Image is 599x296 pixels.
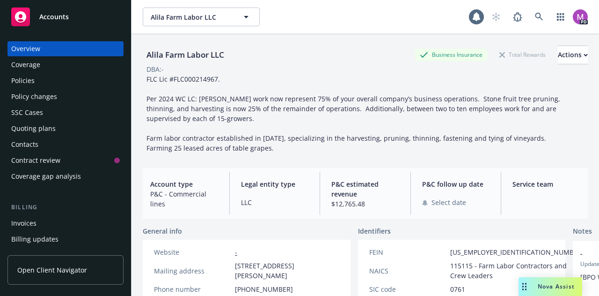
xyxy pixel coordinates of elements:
[7,121,124,136] a: Quoting plans
[39,13,69,21] span: Accounts
[146,64,164,74] div: DBA: -
[11,232,58,247] div: Billing updates
[11,216,37,231] div: Invoices
[450,261,584,281] span: 115115 - Farm Labor Contractors and Crew Leaders
[11,57,40,72] div: Coverage
[573,226,592,237] span: Notes
[11,137,38,152] div: Contacts
[241,179,309,189] span: Legal entity type
[11,153,60,168] div: Contract review
[235,284,293,294] span: [PHONE_NUMBER]
[450,247,584,257] span: [US_EMPLOYER_IDENTIFICATION_NUMBER]
[558,46,588,64] button: Actions
[495,49,550,61] div: Total Rewards
[431,197,466,207] span: Select date
[519,277,530,296] div: Drag to move
[7,57,124,72] a: Coverage
[7,73,124,88] a: Policies
[235,261,339,281] span: [STREET_ADDRESS][PERSON_NAME]
[538,282,575,290] span: Nova Assist
[415,49,487,61] div: Business Insurance
[369,266,446,276] div: NAICS
[11,105,43,120] div: SSC Cases
[154,266,231,276] div: Mailing address
[369,284,446,294] div: SIC code
[558,46,588,64] div: Actions
[519,277,582,296] button: Nova Assist
[150,189,218,209] span: P&C - Commercial lines
[7,169,124,184] a: Coverage gap analysis
[235,248,237,257] a: -
[154,247,231,257] div: Website
[369,247,446,257] div: FEIN
[7,153,124,168] a: Contract review
[487,8,505,26] a: Start snowing
[7,232,124,247] a: Billing updates
[143,49,228,61] div: Alila Farm Labor LLC
[551,8,570,26] a: Switch app
[241,197,309,207] span: LLC
[573,9,588,24] img: photo
[11,89,57,104] div: Policy changes
[7,216,124,231] a: Invoices
[11,121,56,136] div: Quoting plans
[151,12,232,22] span: Alila Farm Labor LLC
[512,179,580,189] span: Service team
[7,89,124,104] a: Policy changes
[17,265,87,275] span: Open Client Navigator
[331,179,399,199] span: P&C estimated revenue
[7,4,124,30] a: Accounts
[143,226,182,236] span: General info
[530,8,548,26] a: Search
[11,169,81,184] div: Coverage gap analysis
[7,137,124,152] a: Contacts
[7,203,124,212] div: Billing
[422,179,490,189] span: P&C follow up date
[331,199,399,209] span: $12,765.48
[146,75,562,152] span: FLC Lic #FLC000214967. Per 2024 WC LC: [PERSON_NAME] work now represent 75% of your overall compa...
[154,284,231,294] div: Phone number
[358,226,391,236] span: Identifiers
[7,41,124,56] a: Overview
[7,105,124,120] a: SSC Cases
[11,73,35,88] div: Policies
[450,284,465,294] span: 0761
[150,179,218,189] span: Account type
[11,41,40,56] div: Overview
[143,8,260,26] button: Alila Farm Labor LLC
[508,8,527,26] a: Report a Bug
